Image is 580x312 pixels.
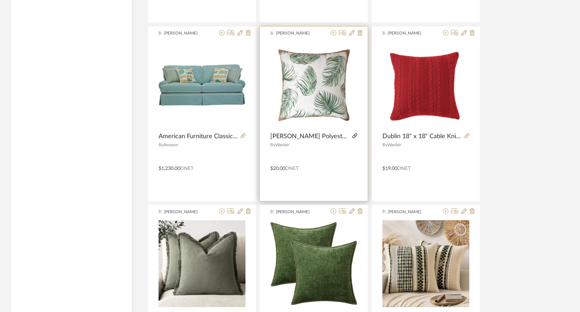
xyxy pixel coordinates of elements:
div: 0 [159,42,245,129]
span: Dublin 18" x 18" Cable Knit Rectangular Decorative Pillow [382,133,462,140]
span: Wayfair [387,143,401,147]
img: Foindtower Set of 2 Decorative Linen Fringe Throw Pillow Covers Cozy Farmhouse Boho Cushion Cover... [159,220,245,307]
span: DNET [397,166,411,171]
span: By [270,143,275,147]
img: American Furniture Classics Model 8-010-S275A Coastal Aqua Series Sofa with Four Accent Pillows [159,64,245,106]
span: $1,230.00 [159,166,180,171]
div: 0 [270,42,357,129]
span: By [382,143,387,147]
img: Autry Polyester Pillow [270,42,357,128]
span: [PERSON_NAME] Polyester Pillow [270,133,350,140]
span: $20.00 [270,166,285,171]
img: MIULEE Pack of 2 Christmas Pillow Covers 20x20 Inch Moss Green Farmhouse Decorative Throw Pillow ... [270,222,357,305]
span: By [159,143,163,147]
span: Amazon [163,143,178,147]
span: Wayfair [275,143,289,147]
span: American Furniture Classics Model 8-010-S275A Coastal Aqua Series Sofa with Four Accent Pillows [159,133,238,140]
span: [PERSON_NAME] [276,209,320,215]
img: Dublin 18" x 18" Cable Knit Rectangular Decorative Pillow [382,42,469,128]
div: 0 [382,42,469,129]
span: DNET [180,166,193,171]
img: ANRODUO Pack of 2 Boho Decorative Throw Pillow Covers 20x20 Farmhouse Cushion Case Striped Chenil... [382,220,469,307]
span: [PERSON_NAME] [388,30,432,36]
span: DNET [285,166,299,171]
span: [PERSON_NAME] [164,209,208,215]
span: [PERSON_NAME] [276,30,320,36]
span: $19.00 [382,166,397,171]
span: [PERSON_NAME] [388,209,432,215]
span: [PERSON_NAME] [164,30,208,36]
